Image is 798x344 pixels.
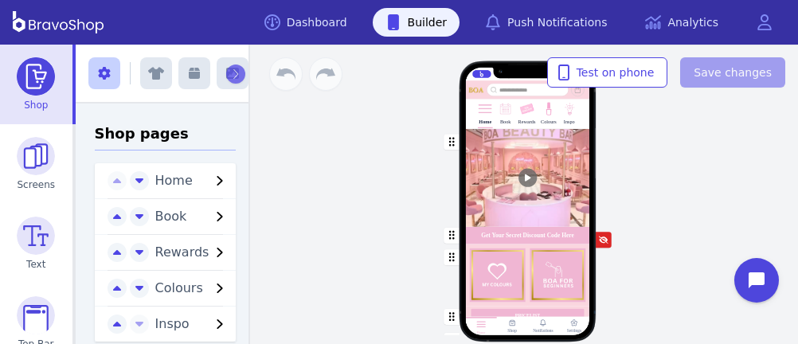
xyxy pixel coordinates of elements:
[465,307,589,328] button: PRICELIST
[518,119,536,125] div: Rewards
[694,64,772,80] span: Save changes
[472,8,620,37] a: Push Notifications
[465,227,589,244] button: Get Your Secret Discount Code Here
[373,8,460,37] a: Builder
[95,123,237,150] h3: Shop pages
[252,8,360,37] a: Dashboard
[500,119,510,125] div: Book
[155,209,187,224] span: Book
[149,315,237,334] button: Inspo
[149,171,237,190] button: Home
[533,328,553,334] div: Notifations
[26,258,45,271] span: Text
[155,173,193,188] span: Home
[479,119,491,125] div: Home
[566,328,581,334] div: Settings
[547,57,668,88] button: Test on phone
[507,328,517,334] div: Shop
[476,330,485,334] div: Home
[24,99,48,111] span: Shop
[149,279,237,298] button: Colours
[561,64,655,80] span: Test on phone
[149,207,237,226] button: Book
[18,178,56,191] span: Screens
[680,57,785,88] button: Save changes
[149,243,237,262] button: Rewards
[541,119,557,125] div: Colours
[155,316,190,331] span: Inspo
[564,119,575,125] div: Inspo
[155,244,209,260] span: Rewards
[155,280,203,295] span: Colours
[632,8,731,37] a: Analytics
[13,11,104,33] img: BravoShop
